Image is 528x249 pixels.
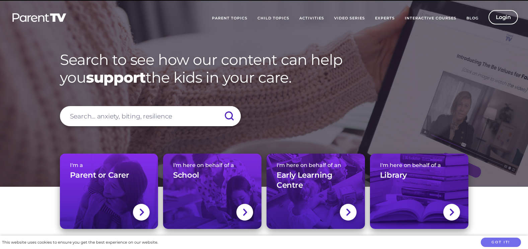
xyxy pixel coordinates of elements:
[329,10,370,27] a: Video Series
[488,10,518,24] a: Login
[217,106,241,126] input: Submit
[380,162,458,168] span: I'm here on behalf of a
[60,106,241,126] input: Search... anxiety, biting, resilience
[461,10,483,27] a: Blog
[294,10,329,27] a: Activities
[400,10,461,27] a: Interactive Courses
[173,170,199,180] h3: School
[2,239,158,246] div: This website uses cookies to ensure you get the best experience on our website.
[173,162,251,168] span: I'm here on behalf of a
[370,10,400,27] a: Experts
[252,10,294,27] a: Child Topics
[60,154,158,229] a: I'm aParent or Carer
[139,208,144,217] img: svg+xml;base64,PHN2ZyBlbmFibGUtYmFja2dyb3VuZD0ibmV3IDAgMCAxNC44IDI1LjciIHZpZXdCb3g9IjAgMCAxNC44ID...
[267,154,365,229] a: I'm here on behalf of anEarly Learning Centre
[163,154,261,229] a: I'm here on behalf of aSchool
[370,154,468,229] a: I'm here on behalf of aLibrary
[207,10,252,27] a: Parent Topics
[12,13,67,22] img: parenttv-logo-white.4c85aaf.svg
[380,170,407,180] h3: Library
[70,162,148,168] span: I'm a
[86,68,146,86] strong: support
[277,162,355,168] span: I'm here on behalf of an
[277,170,355,190] h3: Early Learning Centre
[449,208,454,217] img: svg+xml;base64,PHN2ZyBlbmFibGUtYmFja2dyb3VuZD0ibmV3IDAgMCAxNC44IDI1LjciIHZpZXdCb3g9IjAgMCAxNC44ID...
[60,51,468,86] h1: Search to see how our content can help you the kids in your care.
[242,208,247,217] img: svg+xml;base64,PHN2ZyBlbmFibGUtYmFja2dyb3VuZD0ibmV3IDAgMCAxNC44IDI1LjciIHZpZXdCb3g9IjAgMCAxNC44ID...
[70,170,129,180] h3: Parent or Carer
[346,208,351,217] img: svg+xml;base64,PHN2ZyBlbmFibGUtYmFja2dyb3VuZD0ibmV3IDAgMCAxNC44IDI1LjciIHZpZXdCb3g9IjAgMCAxNC44ID...
[481,238,521,247] button: Got it!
